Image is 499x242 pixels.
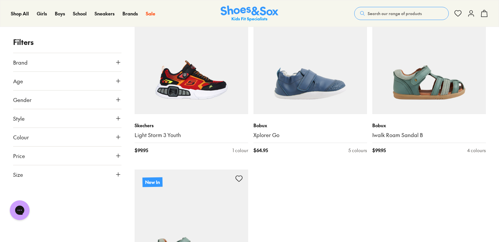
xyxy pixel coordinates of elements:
p: Skechers [135,122,248,129]
button: Age [13,72,121,90]
a: Brands [122,10,138,17]
div: 5 colours [348,147,367,154]
span: $ 99.95 [135,147,148,154]
p: Filters [13,37,121,48]
a: School [73,10,87,17]
a: Shop All [11,10,29,17]
span: Search our range of products [368,10,422,16]
a: Iwalk Roam Sandal B [372,131,486,139]
a: Shoes & Sox [221,6,278,22]
button: Search our range of products [354,7,449,20]
button: Price [13,147,121,165]
a: Boys [55,10,65,17]
a: Xplorer Go [253,131,367,139]
button: Colour [13,128,121,146]
span: Price [13,152,25,160]
button: Gender [13,91,121,109]
span: Colour [13,133,29,141]
a: Sale [146,10,155,17]
p: New In [142,177,163,187]
span: $ 64.95 [253,147,268,154]
button: Style [13,109,121,128]
a: Light Storm 3 Youth [135,131,248,139]
span: Style [13,114,25,122]
span: Size [13,171,23,178]
span: Gender [13,96,32,104]
a: Sneakers [95,10,115,17]
a: New In [135,1,248,114]
iframe: Gorgias live chat messenger [7,198,33,222]
button: Size [13,165,121,184]
div: 1 colour [232,147,248,154]
p: Bobux [372,122,486,129]
button: Brand [13,53,121,71]
p: Bobux [253,122,367,129]
span: Brand [13,58,28,66]
a: New In [253,1,367,114]
img: SNS_Logo_Responsive.svg [221,6,278,22]
a: Girls [37,10,47,17]
div: 4 colours [467,147,486,154]
a: New In [372,1,486,114]
span: $ 99.95 [372,147,386,154]
span: Age [13,77,23,85]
